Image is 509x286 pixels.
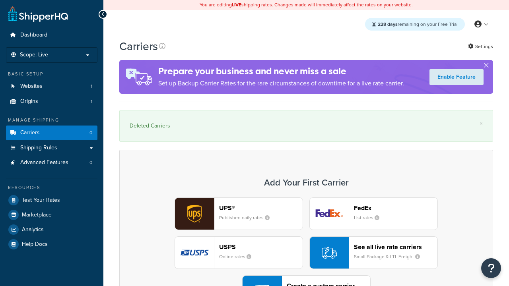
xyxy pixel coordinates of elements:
[219,204,303,212] header: UPS®
[6,28,97,43] a: Dashboard
[354,214,386,221] small: List rates
[6,155,97,170] a: Advanced Features 0
[175,236,303,269] button: usps logoUSPSOnline rates
[6,79,97,94] a: Websites 1
[310,198,349,230] img: fedEx logo
[309,197,438,230] button: fedEx logoFedExList rates
[309,236,438,269] button: See all live rate carriersSmall Package & LTL Freight
[20,32,47,39] span: Dashboard
[480,120,483,127] a: ×
[89,159,92,166] span: 0
[119,39,158,54] h1: Carriers
[22,226,44,233] span: Analytics
[20,159,68,166] span: Advanced Features
[6,117,97,124] div: Manage Shipping
[6,94,97,109] a: Origins 1
[20,129,40,136] span: Carriers
[6,237,97,251] a: Help Docs
[6,141,97,155] a: Shipping Rules
[128,178,485,187] h3: Add Your First Carrier
[175,197,303,230] button: ups logoUPS®Published daily rates
[119,60,158,94] img: ad-rules-rateshop-fe6ec290ccb7230408bd80ed9643f0289d75e0ffd9eb532fc0e269fcd187b520.png
[22,212,52,218] span: Marketplace
[175,237,214,269] img: usps logo
[6,79,97,94] li: Websites
[20,98,38,105] span: Origins
[91,83,92,90] span: 1
[354,204,437,212] header: FedEx
[158,65,404,78] h4: Prepare your business and never miss a sale
[378,21,398,28] strong: 228 days
[130,120,483,131] div: Deleted Carriers
[175,198,214,230] img: ups logo
[6,222,97,237] a: Analytics
[6,126,97,140] a: Carriers 0
[322,245,337,260] img: icon-carrier-liverate-becf4550.svg
[232,1,241,8] b: LIVE
[20,83,43,90] span: Websites
[22,197,60,204] span: Test Your Rates
[6,208,97,222] a: Marketplace
[20,52,48,58] span: Scope: Live
[8,6,68,22] a: ShipperHQ Home
[219,243,303,251] header: USPS
[354,253,426,260] small: Small Package & LTL Freight
[20,145,57,151] span: Shipping Rules
[219,214,276,221] small: Published daily rates
[22,241,48,248] span: Help Docs
[481,258,501,278] button: Open Resource Center
[6,94,97,109] li: Origins
[6,193,97,207] a: Test Your Rates
[219,253,258,260] small: Online rates
[6,184,97,191] div: Resources
[158,78,404,89] p: Set up Backup Carrier Rates for the rare circumstances of downtime for a live rate carrier.
[6,155,97,170] li: Advanced Features
[91,98,92,105] span: 1
[6,126,97,140] li: Carriers
[6,71,97,77] div: Basic Setup
[89,129,92,136] span: 0
[468,41,493,52] a: Settings
[429,69,484,85] a: Enable Feature
[365,18,465,31] div: remaining on your Free Trial
[354,243,437,251] header: See all live rate carriers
